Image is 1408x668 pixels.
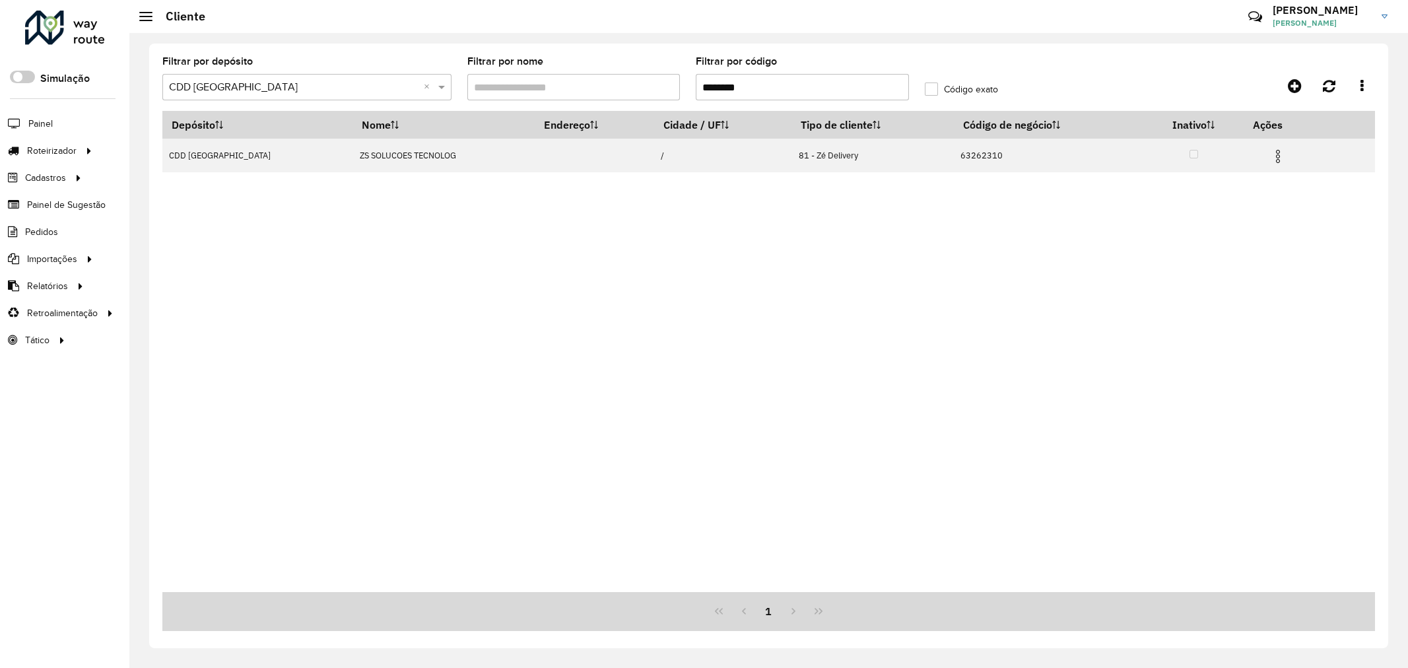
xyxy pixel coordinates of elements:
th: Tipo de cliente [792,111,954,139]
span: Tático [25,333,50,347]
label: Filtrar por código [696,53,777,69]
th: Depósito [162,111,352,139]
span: Retroalimentação [27,306,98,320]
td: / [654,139,792,172]
th: Inativo [1144,111,1244,139]
span: [PERSON_NAME] [1273,17,1372,29]
span: Roteirizador [27,144,77,158]
button: 1 [756,599,782,624]
span: Clear all [424,79,435,95]
th: Endereço [535,111,654,139]
td: 81 - Zé Delivery [792,139,954,172]
a: Contato Rápido [1241,3,1269,31]
th: Cidade / UF [654,111,792,139]
span: Painel de Sugestão [27,198,106,212]
h2: Cliente [152,9,205,24]
td: ZS SOLUCOES TECNOLOG [352,139,535,172]
span: Pedidos [25,225,58,239]
th: Nome [352,111,535,139]
label: Código exato [925,83,998,96]
th: Ações [1244,111,1323,139]
span: Importações [27,252,77,266]
td: CDD [GEOGRAPHIC_DATA] [162,139,352,172]
label: Filtrar por nome [467,53,543,69]
label: Simulação [40,71,90,86]
th: Código de negócio [954,111,1144,139]
h3: [PERSON_NAME] [1273,4,1372,17]
span: Relatórios [27,279,68,293]
td: 63262310 [954,139,1144,172]
span: Painel [28,117,53,131]
label: Filtrar por depósito [162,53,253,69]
span: Cadastros [25,171,66,185]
